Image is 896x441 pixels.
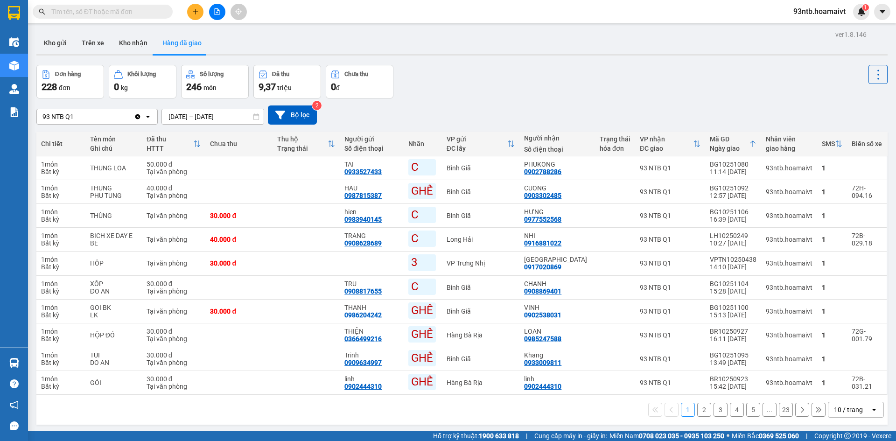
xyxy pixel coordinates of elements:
button: 23 [779,403,793,417]
img: solution-icon [9,107,19,117]
div: Bình Giã [447,308,515,315]
span: kg [121,84,128,91]
div: 0987815387 [344,192,382,199]
span: message [10,421,19,430]
div: 1 món [41,351,81,359]
div: THUNG LOA [90,164,137,172]
span: aim [235,8,242,15]
div: DO AN [90,359,137,366]
div: Chi tiết [41,140,81,147]
div: Bất kỳ [41,192,81,199]
div: ĐC giao [640,145,693,152]
button: Bộ lọc [268,105,317,125]
div: 93ntb.hoamaivt [766,331,812,339]
div: Ghi chú [90,145,137,152]
div: Bất kỳ [41,311,81,319]
div: 10:27 [DATE] [710,239,756,247]
div: 1 món [41,328,81,335]
div: Tại văn phòng [147,335,201,343]
div: Bất kỳ [41,287,81,295]
div: 0902444310 [344,383,382,390]
div: 1 [822,355,842,363]
div: 1 [822,259,842,267]
div: LOAN [524,328,590,335]
div: 1 [822,212,842,219]
div: HỘP ĐỎ [90,331,137,339]
strong: 0369 525 060 [759,432,799,440]
div: 30.000 đ [147,375,201,383]
input: Tìm tên, số ĐT hoặc mã đơn [51,7,161,17]
div: 93 NTB Q1 [42,112,74,121]
span: 228 [42,81,57,92]
div: GHẾ [408,326,436,343]
div: BICH XE DAY E BE [90,232,137,247]
button: Kho nhận [112,32,155,54]
th: Toggle SortBy [142,132,205,156]
div: 93 NTB Q1 [640,236,700,243]
div: GÓI [90,379,137,386]
div: Hàng Bà Rịa [447,379,515,386]
div: 30.000 đ [147,328,201,335]
div: hóa đơn [600,145,630,152]
div: 0902538031 [524,311,561,319]
div: Mã GD [710,135,749,143]
div: Bất kỳ [41,383,81,390]
div: 1 món [41,256,81,263]
div: C [408,279,436,295]
div: Tên món [90,135,137,143]
button: file-add [209,4,225,20]
div: hien [344,208,399,216]
button: Kho gửi [36,32,74,54]
div: 93 NTB Q1 [640,188,700,196]
button: Đã thu9,37 triệu [253,65,321,98]
svg: open [144,113,152,120]
div: 93 NTB Q1 [640,164,700,172]
div: Tại văn phòng [147,236,201,243]
span: đơn [59,84,70,91]
th: Toggle SortBy [273,132,340,156]
button: ... [763,403,777,417]
div: 1 món [41,375,81,383]
span: ⚪️ [727,434,729,438]
div: Bình Giã [447,188,515,196]
div: Bất kỳ [41,263,81,271]
img: logo-vxr [8,6,20,20]
div: C [408,159,436,175]
img: warehouse-icon [9,358,19,368]
div: Nhân viên [766,135,812,143]
div: THUNG [90,184,137,192]
div: 0977552568 [524,216,561,223]
div: 13:49 [DATE] [710,359,756,366]
div: 1 [822,379,842,386]
div: BR10250927 [710,328,756,335]
div: 1 [822,331,842,339]
div: Tại văn phòng [147,359,201,366]
div: Thu hộ [277,135,328,143]
div: Người nhận [524,134,590,142]
span: 9,37 [259,81,276,92]
div: 93ntb.hoamaivt [766,212,812,219]
div: 0908869401 [524,287,561,295]
div: PHU TUNG [90,192,137,199]
div: linh [524,375,590,383]
div: VINH [524,304,590,311]
div: 14:10 [DATE] [710,263,756,271]
span: question-circle [10,379,19,388]
strong: 0708 023 035 - 0935 103 250 [639,432,724,440]
input: Selected 93 NTB Q1. [75,112,76,121]
span: 0 [114,81,119,92]
th: Toggle SortBy [635,132,705,156]
span: món [203,84,217,91]
div: 1 món [41,161,81,168]
span: 0 [331,81,336,92]
div: ĐO AN [90,287,137,295]
div: GHẾ [408,183,436,199]
div: 0933527433 [344,168,382,175]
div: 0902444310 [524,383,561,390]
div: 1 [822,164,842,172]
div: 1 [822,284,842,291]
img: icon-new-feature [857,7,866,16]
div: 93ntb.hoamaivt [766,379,812,386]
button: 2 [697,403,711,417]
div: Bình Giã [447,164,515,172]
